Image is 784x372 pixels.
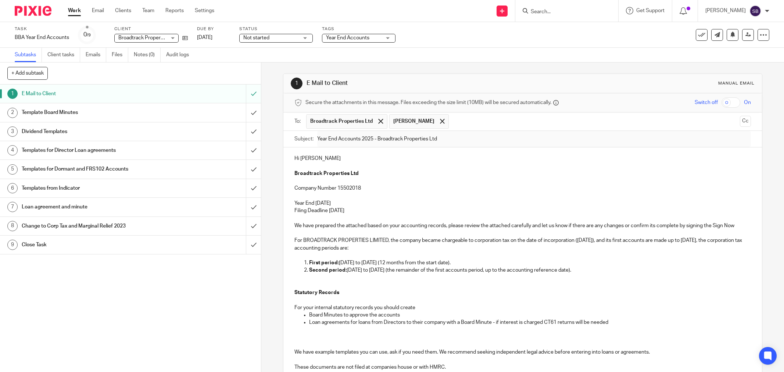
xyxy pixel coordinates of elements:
p: For BROADTRACK PROPERTIES LIMITED, the company became chargeable to corporation tax on the date o... [294,237,751,252]
small: /9 [87,33,91,37]
p: Loan agreements for loans from Directors to their company with a Board Minute - if interest is ch... [309,319,751,326]
span: Broadtrack Properties Ltd [310,118,373,125]
div: 9 [7,240,18,250]
strong: Broadtrack Properties Ltd [294,171,359,176]
label: Client [114,26,188,32]
p: For your internal statutory records you should create [294,304,751,311]
a: Reports [165,7,184,14]
div: 1 [291,78,302,89]
h1: Dividend Templates [22,126,167,137]
a: Client tasks [47,48,80,62]
div: 0 [83,31,91,39]
span: Not started [243,35,269,40]
h1: Loan agreement and minute [22,201,167,212]
p: Year End [DATE] [294,200,751,207]
a: Notes (0) [134,48,161,62]
strong: Second period: [309,268,347,273]
p: We have example templates you can use, ask if you need them. We recommend seeking independent leg... [294,348,751,356]
div: 1 [7,89,18,99]
input: Search [530,9,596,15]
div: 4 [7,145,18,155]
a: Subtasks [15,48,42,62]
div: 6 [7,183,18,193]
label: To: [294,118,302,125]
a: Emails [86,48,106,62]
label: Subject: [294,135,314,143]
button: + Add subtask [7,67,48,79]
h1: Templates from Indicator [22,183,167,194]
h1: Template Board Minutes [22,107,167,118]
a: Work [68,7,81,14]
a: Team [142,7,154,14]
p: We have prepared the attached based on your accounting records, please review the attached carefu... [294,222,751,229]
h1: Templates for Dormant and FRS102 Accounts [22,164,167,175]
a: Settings [195,7,214,14]
h1: E Mail to Client [22,88,167,99]
div: 2 [7,108,18,118]
a: Clients [115,7,131,14]
div: 5 [7,164,18,175]
div: 7 [7,202,18,212]
div: Manual email [718,81,755,86]
button: Cc [740,116,751,127]
a: Email [92,7,104,14]
strong: First period: [309,260,339,265]
span: On [744,99,751,106]
label: Status [239,26,313,32]
p: [DATE] to [DATE] (12 months from the start date). [309,259,751,267]
img: svg%3E [749,5,761,17]
p: Company Number 15502018 [294,185,751,192]
h1: Templates for Director Loan agreements [22,145,167,156]
p: Hi [PERSON_NAME] [294,155,751,162]
div: 3 [7,126,18,137]
span: Get Support [636,8,665,13]
p: Board Minutes to approve the accounts [309,311,751,319]
label: Task [15,26,69,32]
p: [DATE] to [DATE] (the remainder of the first accounts period, up to the accounting reference date). [309,267,751,274]
label: Due by [197,26,230,32]
div: 8 [7,221,18,231]
span: [DATE] [197,35,212,40]
p: [PERSON_NAME] [705,7,746,14]
span: Switch off [695,99,718,106]
span: Broadtrack Properties Ltd [118,35,178,40]
img: Pixie [15,6,51,16]
span: [PERSON_NAME] [393,118,434,125]
span: Year End Accounts [326,35,369,40]
p: These documents are not filed at companies house or with HMRC. [294,364,751,371]
strong: Statutory Records [294,290,339,295]
h1: E Mail to Client [307,79,538,87]
a: Files [112,48,128,62]
span: Secure the attachments in this message. Files exceeding the size limit (10MB) will be secured aut... [305,99,551,106]
h1: Change to Corp Tax and Marginal Relief 2023 [22,221,167,232]
h1: Close Task [22,239,167,250]
label: Tags [322,26,395,32]
div: BBA Year End Accounts [15,34,69,41]
p: Filing Deadline [DATE] [294,207,751,214]
a: Audit logs [166,48,194,62]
